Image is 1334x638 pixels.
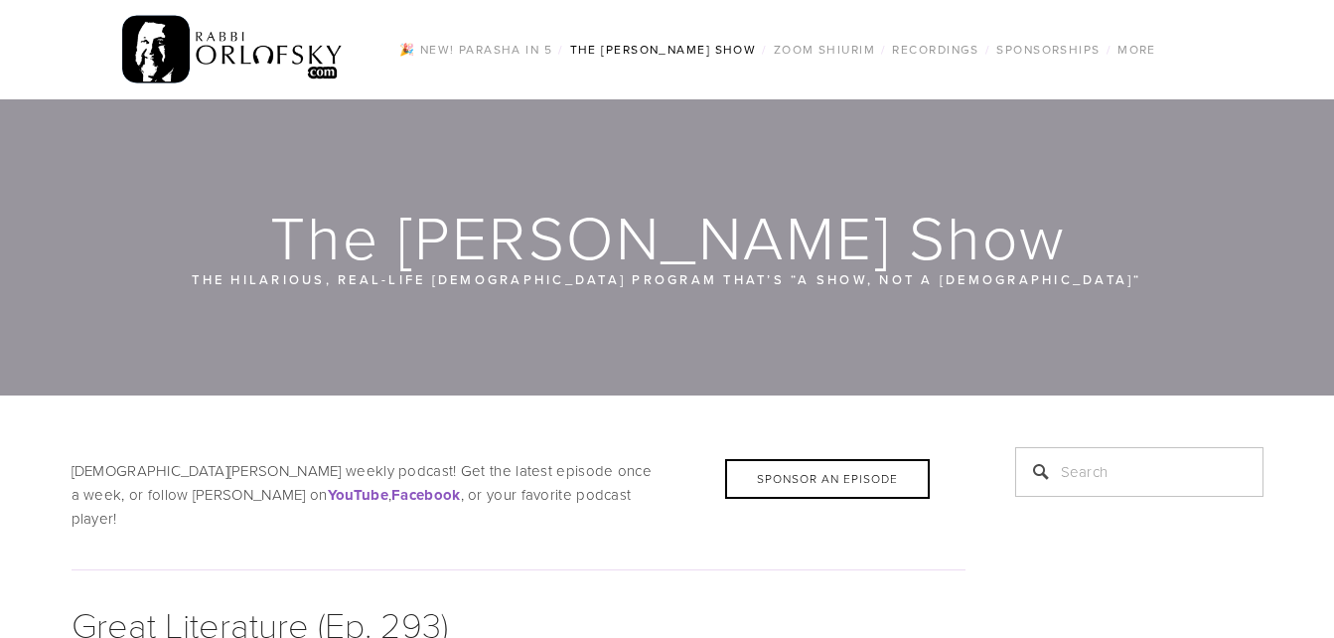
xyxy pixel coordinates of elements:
[72,459,965,531] p: [DEMOGRAPHIC_DATA][PERSON_NAME] weekly podcast! Get the latest episode once a week, or follow [PE...
[558,41,563,58] span: /
[762,41,767,58] span: /
[985,41,990,58] span: /
[886,37,984,63] a: Recordings
[1107,41,1112,58] span: /
[328,484,388,505] a: YouTube
[393,37,558,63] a: 🎉 NEW! Parasha in 5
[72,205,1265,268] h1: The [PERSON_NAME] Show
[881,41,886,58] span: /
[1112,37,1162,63] a: More
[725,459,930,499] div: Sponsor an Episode
[391,484,460,506] strong: Facebook
[328,484,388,506] strong: YouTube
[122,11,344,88] img: RabbiOrlofsky.com
[990,37,1106,63] a: Sponsorships
[1015,447,1263,497] input: Search
[768,37,881,63] a: Zoom Shiurim
[391,484,460,505] a: Facebook
[191,268,1144,290] p: The hilarious, real-life [DEMOGRAPHIC_DATA] program that’s “a show, not a [DEMOGRAPHIC_DATA]“
[564,37,763,63] a: The [PERSON_NAME] Show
